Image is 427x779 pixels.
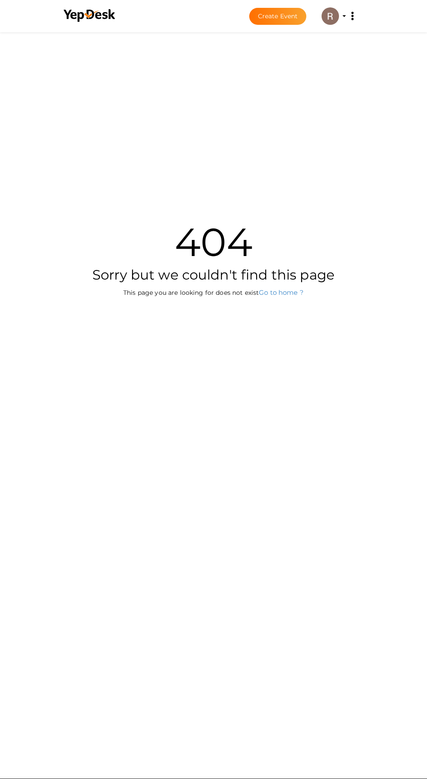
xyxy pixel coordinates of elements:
p: This page you are looking for does not exist [57,288,370,297]
h1: 404 [57,223,370,262]
button: Create Event [249,8,307,25]
img: ACg8ocK1IXjeUGWyc3PMIVOJUlgCGKZlH2uMoDsdyvXYNjgcwvKtCg=s100 [322,7,339,25]
a: Go to home ? [259,288,304,297]
h2: Sorry but we couldn't find this page [57,266,370,283]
